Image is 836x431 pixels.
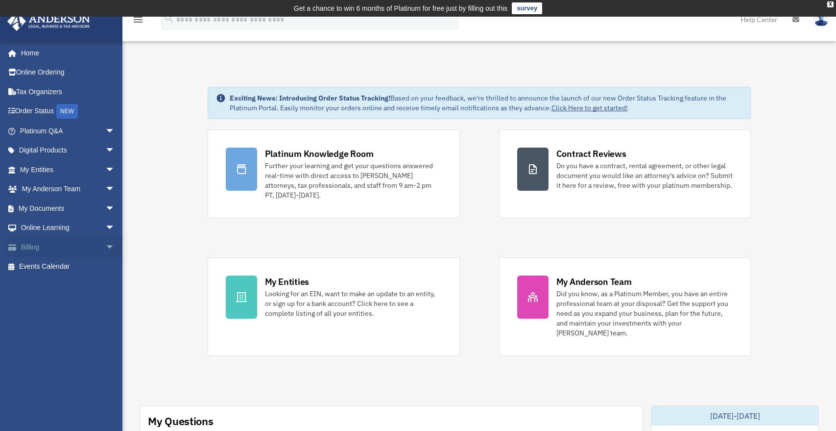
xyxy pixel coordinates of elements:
a: Platinum Knowledge Room Further your learning and get your questions answered real-time with dire... [208,129,460,218]
span: arrow_drop_down [105,179,125,200]
span: arrow_drop_down [105,218,125,238]
div: NEW [56,104,78,119]
span: arrow_drop_down [105,237,125,257]
a: My Documentsarrow_drop_down [7,199,130,218]
a: survey [512,2,542,14]
span: arrow_drop_down [105,199,125,219]
div: close [827,1,834,7]
div: Did you know, as a Platinum Member, you have an entire professional team at your disposal? Get th... [556,289,733,338]
a: Tax Organizers [7,82,130,101]
a: Home [7,43,125,63]
div: Based on your feedback, we're thrilled to announce the launch of our new Order Status Tracking fe... [230,93,743,113]
a: Events Calendar [7,257,130,277]
span: arrow_drop_down [105,141,125,161]
a: Order StatusNEW [7,101,130,122]
a: My Anderson Teamarrow_drop_down [7,179,130,199]
div: Contract Reviews [556,148,626,160]
div: [DATE]-[DATE] [651,406,818,426]
div: My Anderson Team [556,276,632,288]
a: menu [132,17,144,25]
div: My Entities [265,276,309,288]
a: Click Here to get started! [551,103,628,112]
a: Online Ordering [7,63,130,82]
a: Platinum Q&Aarrow_drop_down [7,121,130,141]
a: Digital Productsarrow_drop_down [7,141,130,160]
a: Billingarrow_drop_down [7,237,130,257]
img: Anderson Advisors Platinum Portal [4,12,93,31]
div: Get a chance to win 6 months of Platinum for free just by filling out this [294,2,508,14]
a: My Entities Looking for an EIN, want to make an update to an entity, or sign up for a bank accoun... [208,257,460,356]
a: My Anderson Team Did you know, as a Platinum Member, you have an entire professional team at your... [499,257,751,356]
div: Platinum Knowledge Room [265,148,374,160]
a: Contract Reviews Do you have a contract, rental agreement, or other legal document you would like... [499,129,751,218]
div: Looking for an EIN, want to make an update to an entity, or sign up for a bank account? Click her... [265,289,442,318]
i: search [164,13,174,24]
span: arrow_drop_down [105,121,125,141]
i: menu [132,14,144,25]
div: Do you have a contract, rental agreement, or other legal document you would like an attorney's ad... [556,161,733,190]
div: Further your learning and get your questions answered real-time with direct access to [PERSON_NAM... [265,161,442,200]
a: My Entitiesarrow_drop_down [7,160,130,179]
img: User Pic [814,12,829,26]
strong: Exciting News: Introducing Order Status Tracking! [230,94,390,102]
div: My Questions [148,414,214,429]
span: arrow_drop_down [105,160,125,180]
a: Online Learningarrow_drop_down [7,218,130,238]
